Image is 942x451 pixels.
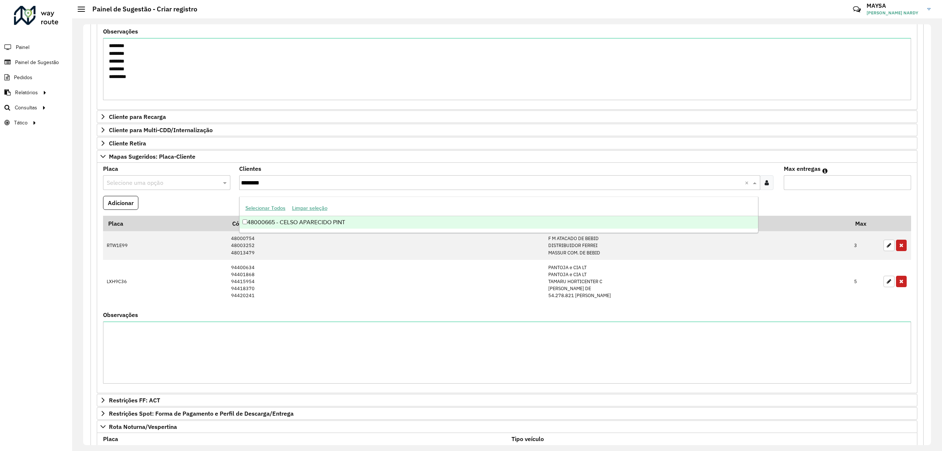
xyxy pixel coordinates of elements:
[867,2,922,9] h3: MAYSA
[227,231,545,260] td: 48000754 48003252 48013479
[240,216,758,229] div: 48000665 - CELSO APARECIDO PINT
[784,164,821,173] label: Max entregas
[103,164,118,173] label: Placa
[97,150,917,163] a: Mapas Sugeridos: Placa-Cliente
[103,434,118,443] label: Placa
[242,202,289,214] button: Selecionar Todos
[103,260,227,303] td: LXH9C36
[15,89,38,96] span: Relatórios
[109,140,146,146] span: Cliente Retira
[103,196,138,210] button: Adicionar
[103,216,227,231] th: Placa
[103,231,227,260] td: RTW1E99
[850,231,880,260] td: 3
[97,163,917,393] div: Mapas Sugeridos: Placa-Cliente
[109,127,213,133] span: Cliente para Multi-CDD/Internalização
[97,407,917,420] a: Restrições Spot: Forma de Pagamento e Perfil de Descarga/Entrega
[849,1,865,17] a: Contato Rápido
[15,104,37,112] span: Consultas
[103,27,138,36] label: Observações
[867,10,922,16] span: [PERSON_NAME] NARDY
[109,114,166,120] span: Cliente para Recarga
[745,178,751,187] span: Clear all
[109,424,177,430] span: Rota Noturna/Vespertina
[109,411,294,416] span: Restrições Spot: Forma de Pagamento e Perfil de Descarga/Entrega
[103,310,138,319] label: Observações
[239,164,261,173] label: Clientes
[109,154,195,159] span: Mapas Sugeridos: Placa-Cliente
[545,260,850,303] td: PANTOJA e CIA LT PANTOJA e CIA LT TAMARU HORTICENTER C [PERSON_NAME] DE 54.278.821 [PERSON_NAME]
[850,216,880,231] th: Max
[97,137,917,149] a: Cliente Retira
[289,202,331,214] button: Limpar seleção
[850,260,880,303] td: 5
[227,216,545,231] th: Código Cliente
[97,124,917,136] a: Cliente para Multi-CDD/Internalização
[97,110,917,123] a: Cliente para Recarga
[15,59,59,66] span: Painel de Sugestão
[109,397,160,403] span: Restrições FF: ACT
[545,231,850,260] td: F M ATACADO DE BEBID DISTRIBUIDOR FERREI MASSUR COM. DE BEBID
[822,168,828,174] em: Máximo de clientes que serão colocados na mesma rota com os clientes informados
[14,74,32,81] span: Pedidos
[85,5,197,13] h2: Painel de Sugestão - Criar registro
[14,119,28,127] span: Tático
[511,434,544,443] label: Tipo veículo
[97,420,917,433] a: Rota Noturna/Vespertina
[97,394,917,406] a: Restrições FF: ACT
[239,197,759,233] ng-dropdown-panel: Options list
[16,43,29,51] span: Painel
[227,260,545,303] td: 94400634 94401868 94415954 94418370 94420241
